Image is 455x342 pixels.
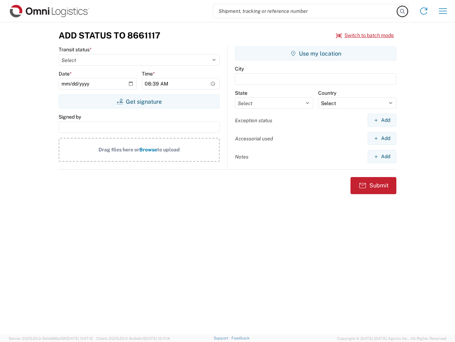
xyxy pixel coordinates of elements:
[368,114,396,127] button: Add
[142,71,155,77] label: Time
[231,336,250,340] a: Feedback
[144,336,170,341] span: [DATE] 12:11:14
[337,335,446,342] span: Copyright © [DATE]-[DATE] Agistix Inc., All Rights Reserved
[235,46,396,61] button: Use my location
[235,66,244,72] label: City
[350,177,396,194] button: Submit
[318,90,336,96] label: Country
[213,4,397,18] input: Shipment, tracking or reference number
[59,114,81,120] label: Signed by
[235,90,247,96] label: State
[59,46,92,53] label: Transit status
[139,147,157,152] span: Browse
[59,94,220,109] button: Get signature
[157,147,180,152] span: to upload
[66,336,93,341] span: [DATE] 11:47:12
[96,336,170,341] span: Client: 2025.20.0-8c6e0cf
[59,71,72,77] label: Date
[9,336,93,341] span: Server: 2025.20.0-5efa686e39f
[59,30,160,41] h3: Add Status to 8661117
[368,132,396,145] button: Add
[98,147,139,152] span: Drag files here or
[214,336,231,340] a: Support
[235,117,272,124] label: Exception status
[336,30,394,41] button: Switch to batch mode
[368,150,396,163] button: Add
[235,154,248,160] label: Notes
[235,135,273,142] label: Accessorial used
